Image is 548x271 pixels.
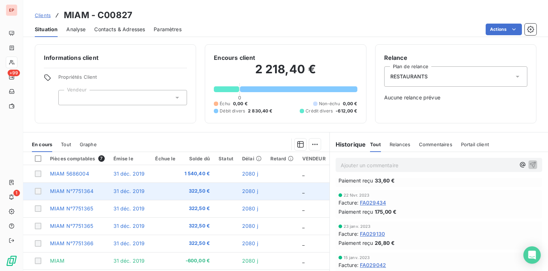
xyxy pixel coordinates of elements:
div: Émise le [113,156,147,161]
span: MIAM N°7751365 [50,223,93,229]
span: Clients [35,12,51,18]
span: Paiement reçu [339,208,373,215]
span: Tout [61,141,71,147]
span: Facture : [339,261,358,269]
h2: 2 218,40 € [214,62,357,84]
span: 0 [238,95,241,100]
div: EP [6,4,17,16]
span: 2 830,40 € [248,108,273,114]
span: FA029130 [360,230,385,238]
span: Relances [390,141,410,147]
div: Open Intercom Messenger [523,246,541,264]
div: Pièces comptables [50,155,105,162]
span: MIAM [50,258,65,264]
span: 26,80 € [375,239,395,247]
span: _ [302,223,304,229]
span: FA029434 [360,199,386,206]
span: Paiement reçu [339,239,373,247]
div: Retard [270,156,294,161]
span: -600,00 € [184,257,210,264]
h6: Relance [384,53,527,62]
span: Paiement reçu [339,177,373,184]
span: Paramètres [154,26,182,33]
span: Crédit divers [306,108,333,114]
span: 2080 j [242,188,258,194]
span: 2080 j [242,258,258,264]
span: Non-échu [319,100,340,107]
span: MIAM 5686004 [50,171,89,177]
span: MIAM N°7751364 [50,188,94,194]
img: Logo LeanPay [6,255,17,267]
span: Portail client [461,141,489,147]
span: En cours [32,141,52,147]
span: Commentaires [419,141,452,147]
span: 33,60 € [375,177,395,184]
span: MIAM N°7751365 [50,205,93,212]
span: RESTAURANTS [390,73,428,80]
span: Tout [370,141,381,147]
span: _ [302,171,304,177]
a: Clients [35,12,51,19]
h6: Historique [330,140,366,149]
span: 31 déc. 2019 [113,205,145,212]
span: Aucune relance prévue [384,94,527,101]
span: _ [302,240,304,246]
span: 322,50 € [184,188,210,195]
span: 31 déc. 2019 [113,258,145,264]
div: Statut [219,156,233,161]
span: 7 [98,155,105,162]
div: Délai [242,156,262,161]
span: 15 janv. 2023 [344,255,370,260]
span: _ [302,258,304,264]
span: 322,50 € [184,222,210,230]
span: 322,50 € [184,205,210,212]
span: 23 janv. 2023 [344,224,371,229]
span: Situation [35,26,58,33]
span: Analyse [66,26,86,33]
button: Actions [486,24,522,35]
input: Ajouter une valeur [65,94,70,101]
span: +99 [8,70,20,76]
span: Contacts & Adresses [94,26,145,33]
span: -612,00 € [336,108,357,114]
span: 175,00 € [375,208,397,215]
span: Débit divers [220,108,245,114]
span: Facture : [339,199,358,206]
span: 2080 j [242,171,258,177]
span: 322,50 € [184,240,210,247]
h3: MIAM - C00827 [64,9,132,22]
div: Solde dû [184,156,210,161]
div: VENDEUR [302,156,326,161]
span: 22 févr. 2023 [344,193,370,197]
span: Propriétés Client [58,74,187,84]
div: Échue le [155,156,175,161]
span: 1 [13,190,20,196]
span: 2080 j [242,240,258,246]
span: 31 déc. 2019 [113,240,145,246]
h6: Informations client [44,53,187,62]
h6: Encours client [214,53,255,62]
span: 31 déc. 2019 [113,188,145,194]
span: Facture : [339,230,358,238]
span: FA029042 [360,261,386,269]
span: 0,00 € [343,100,357,107]
span: 1 540,40 € [184,170,210,177]
span: MIAM N°7751366 [50,240,94,246]
span: 31 déc. 2019 [113,171,145,177]
span: _ [302,188,304,194]
span: 31 déc. 2019 [113,223,145,229]
span: 0,00 € [233,100,248,107]
span: 2080 j [242,205,258,212]
span: Graphe [80,141,97,147]
span: Échu [220,100,230,107]
span: _ [302,205,304,212]
span: 2080 j [242,223,258,229]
